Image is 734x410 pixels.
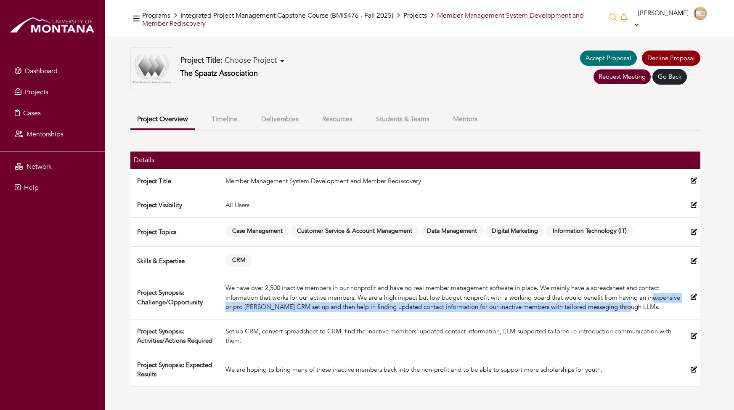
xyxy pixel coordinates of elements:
[2,105,103,122] a: Cases
[546,225,633,238] span: Information Technology (IT)
[2,158,103,175] a: Network
[315,110,359,128] button: Resources
[130,353,222,386] td: Project Synopsis: Expected Results
[130,47,173,90] img: TSA%20Logo%20with%20Subtitle%20-%20PNG.png
[694,7,707,20] img: Educator-Icon-31d5a1e457ca3f5474c6b92ab10a5d5101c9f8fbafba7b88091835f1a8db102f.png
[25,67,58,76] span: Dashboard
[26,162,52,171] span: Network
[142,11,170,20] a: Programs
[26,130,64,139] span: Mentorships
[130,169,222,193] td: Project Title
[291,225,419,238] span: Customer Service & Account Management
[225,55,277,66] span: Choose Project
[446,110,484,128] button: Mentors
[225,283,684,312] div: We have over 2,500 inactive members in our nonprofit and have no real member management software ...
[180,68,258,79] a: The Spaatz Association
[130,217,222,247] td: Project Topics
[369,110,436,128] button: Students & Teams
[2,63,103,80] a: Dashboard
[225,254,252,267] span: CRM
[634,9,707,29] a: [PERSON_NAME]
[130,110,195,130] button: Project Overview
[180,55,223,66] b: Project Title:
[225,365,684,375] div: We are hoping to bring many of these inactive members back into the non-profit and to be able to ...
[178,56,287,66] button: Project Title: Choose Project
[222,169,687,193] td: Member Management System Development and Member Rediscovery
[2,179,103,196] a: Help
[652,69,687,85] a: Go Back
[8,15,97,37] img: montana_logo.png
[180,11,393,20] a: Integrated Project Management Capstone Course (BMIS476 - Fall 2025)
[222,193,687,218] td: All Users
[580,51,637,66] a: Accept Proposal
[638,9,689,17] span: [PERSON_NAME]
[421,225,484,238] span: Data Management
[205,110,244,128] button: Timeline
[2,84,103,101] a: Projects
[485,225,545,238] span: Digital Marketing
[642,51,700,66] a: Decline Proposal
[225,225,289,238] span: Case Management
[130,319,222,353] td: Project Synopsis: Activities/Actions Required
[24,183,39,192] span: Help
[254,110,305,128] button: Deliverables
[142,11,584,28] span: Member Management System Development and Member Rediscovery
[130,276,222,319] td: Project Synopsis: Challenge/Opportunity
[130,193,222,218] td: Project Visibility
[225,327,684,346] div: Set up CRM, convert spreadsheet to CRM, find the inactive members' updated contact information, L...
[2,126,103,143] a: Mentorships
[130,152,222,169] th: Details
[23,109,41,118] span: Cases
[130,247,222,276] td: Skills & Expertise
[25,88,48,97] span: Projects
[594,69,651,84] a: Request Meeting
[403,11,427,20] a: Projects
